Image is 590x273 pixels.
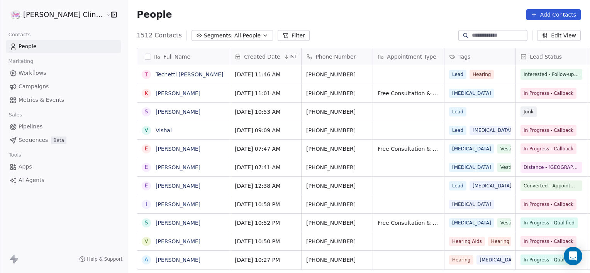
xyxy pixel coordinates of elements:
span: Apps [19,163,32,171]
a: [PERSON_NAME] [156,220,200,226]
span: In Progress - Callback [524,238,573,245]
span: [MEDICAL_DATA] [449,144,494,153]
a: AI Agents [6,174,121,187]
span: [PERSON_NAME] Clinic External [23,10,104,20]
span: Vestib [497,163,518,172]
span: [MEDICAL_DATA] [477,255,522,265]
div: grid [137,65,230,270]
span: Free Consultation & Free Screening [378,145,439,153]
div: S [145,108,148,116]
div: Full Name [137,48,230,65]
div: S [145,219,148,227]
span: Hearing [488,237,512,246]
span: Contacts [5,29,34,40]
a: Pipelines [6,120,121,133]
a: [PERSON_NAME] [156,90,200,96]
span: Campaigns [19,83,49,91]
span: AI Agents [19,176,44,184]
span: Sales [5,109,25,121]
a: Metrics & Events [6,94,121,106]
a: People [6,40,121,53]
span: Tags [458,53,470,61]
span: Lead [449,107,466,116]
a: [PERSON_NAME] [156,164,200,170]
a: [PERSON_NAME] [156,183,200,189]
span: All People [234,32,261,40]
span: Phone Number [315,53,356,61]
span: [MEDICAL_DATA] [470,181,515,190]
span: Interested - Follow-up for Apt [524,71,579,78]
span: In Progress - Callback [524,89,573,97]
button: Add Contacts [526,9,581,20]
span: Workflows [19,69,46,77]
span: Hearing [449,255,473,265]
span: Vestib [497,218,518,228]
a: [PERSON_NAME] [156,201,200,207]
a: Help & Support [79,256,122,262]
span: Hearing [470,70,494,79]
span: Lead [449,181,466,190]
div: Open Intercom Messenger [564,247,582,265]
span: [PHONE_NUMBER] [306,219,368,227]
img: RASYA-Clinic%20Circle%20icon%20Transparent.png [11,10,20,19]
button: Filter [278,30,310,41]
span: [PHONE_NUMBER] [306,126,368,134]
span: Appointment Type [387,53,436,61]
span: People [137,9,172,20]
span: [DATE] 10:58 PM [235,201,297,208]
span: [PHONE_NUMBER] [306,71,368,78]
span: [PHONE_NUMBER] [306,201,368,208]
span: [DATE] 11:01 AM [235,89,297,97]
span: [MEDICAL_DATA] [449,200,494,209]
div: E [145,182,148,190]
span: In Progress - Callback [524,126,573,134]
a: Campaigns [6,80,121,93]
span: Tools [5,149,24,161]
span: 1512 Contacts [137,31,181,40]
div: Phone Number [302,48,373,65]
span: Distance - [GEOGRAPHIC_DATA] [524,163,579,171]
button: Edit View [537,30,581,41]
span: Help & Support [87,256,122,262]
a: [PERSON_NAME] [156,146,200,152]
span: [MEDICAL_DATA] [449,89,494,98]
span: In Progress - Qualified [524,219,575,227]
span: Vestib [497,144,518,153]
span: In Progress - Qualified [524,256,575,264]
span: [DATE] 10:50 PM [235,238,297,245]
a: [PERSON_NAME] [156,257,200,263]
span: Lead [449,70,466,79]
span: [MEDICAL_DATA] [449,218,494,228]
span: [PHONE_NUMBER] [306,256,368,264]
a: Apps [6,160,121,173]
span: [DATE] 10:52 PM [235,219,297,227]
div: E [145,145,148,153]
a: Workflows [6,67,121,79]
span: Segments: [204,32,233,40]
a: Techetti [PERSON_NAME] [156,71,224,78]
span: Created Date [244,53,280,61]
div: Created DateIST [230,48,301,65]
span: [PHONE_NUMBER] [306,182,368,190]
span: [PHONE_NUMBER] [306,89,368,97]
span: [DATE] 10:53 AM [235,108,297,116]
span: Free Consultation & Free Screening [378,219,439,227]
span: [DATE] 07:41 AM [235,163,297,171]
div: A [145,256,149,264]
span: Pipelines [19,123,42,131]
span: [MEDICAL_DATA] [449,163,494,172]
span: Marketing [5,56,37,67]
span: Sequences [19,136,48,144]
div: I [146,200,147,208]
span: [PHONE_NUMBER] [306,145,368,153]
span: Full Name [163,53,190,61]
div: Lead Status [516,48,587,65]
span: Free Consultation & Free Screening [378,89,439,97]
span: Beta [51,136,66,144]
span: In Progress - Callback [524,201,573,208]
span: [MEDICAL_DATA] [470,126,515,135]
div: E [145,163,148,171]
span: [DATE] 10:27 PM [235,256,297,264]
a: [PERSON_NAME] [156,109,200,115]
a: SequencesBeta [6,134,121,147]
